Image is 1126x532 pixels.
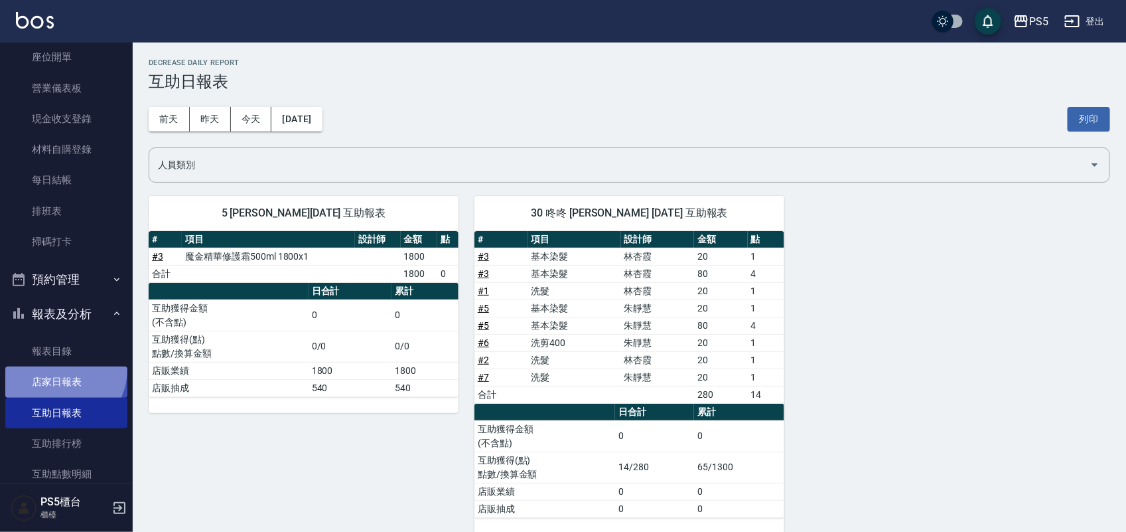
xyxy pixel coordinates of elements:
td: 0 [694,483,784,500]
th: 金額 [694,231,748,248]
td: 1 [748,248,784,265]
td: 20 [694,369,748,386]
td: 朱靜慧 [621,369,694,386]
td: 林杏霞 [621,248,694,265]
td: 4 [748,265,784,282]
th: 項目 [528,231,621,248]
a: 每日結帳 [5,165,127,195]
th: 點 [437,231,458,248]
a: #3 [152,251,163,262]
td: 0/0 [309,331,391,362]
td: 合計 [149,265,182,282]
td: 互助獲得(點) 點數/換算金額 [149,331,309,362]
td: 1 [748,300,784,317]
td: 合計 [474,386,528,403]
td: 1 [748,282,784,300]
td: 20 [694,334,748,351]
table: a dense table [474,231,784,404]
a: #3 [478,251,489,262]
td: 0 [391,300,458,331]
a: #5 [478,320,489,331]
button: 登出 [1059,9,1110,34]
td: 80 [694,265,748,282]
a: #7 [478,372,489,383]
a: 掃碼打卡 [5,226,127,257]
th: 設計師 [621,231,694,248]
td: 1800 [401,265,438,282]
td: 1800 [309,362,391,379]
a: 材料自購登錄 [5,134,127,165]
td: 洗剪400 [528,334,621,351]
button: 列印 [1068,107,1110,132]
table: a dense table [149,283,458,397]
td: 20 [694,282,748,300]
td: 4 [748,317,784,334]
a: 排班表 [5,196,127,226]
th: 日合計 [615,404,694,421]
a: 座位開單 [5,42,127,72]
td: 店販抽成 [149,379,309,397]
a: 報表目錄 [5,336,127,367]
td: 14/280 [615,452,694,483]
button: 報表及分析 [5,297,127,331]
a: #6 [478,337,489,348]
td: 朱靜慧 [621,300,694,317]
td: 洗髮 [528,369,621,386]
td: 基本染髮 [528,265,621,282]
td: 280 [694,386,748,403]
p: 櫃檯 [40,509,108,521]
th: 日合計 [309,283,391,300]
td: 店販業績 [474,483,615,500]
td: 80 [694,317,748,334]
button: [DATE] [271,107,322,132]
span: 30 咚咚 [PERSON_NAME] [DATE] 互助報表 [490,207,768,220]
td: 基本染髮 [528,248,621,265]
td: 1800 [391,362,458,379]
td: 魔金精華修護霜500ml 1800x1 [182,248,354,265]
td: 0 [615,500,694,517]
button: Open [1084,154,1105,175]
td: 540 [391,379,458,397]
img: Person [11,495,37,521]
td: 0/0 [391,331,458,362]
th: 累計 [694,404,784,421]
button: PS5 [1008,8,1054,35]
td: 0 [694,500,784,517]
span: 5 [PERSON_NAME][DATE] 互助報表 [165,207,443,220]
th: 累計 [391,283,458,300]
td: 基本染髮 [528,300,621,317]
a: 營業儀表板 [5,73,127,104]
h2: Decrease Daily Report [149,58,1110,67]
td: 互助獲得金額 (不含點) [149,300,309,331]
a: #2 [478,355,489,365]
td: 0 [615,420,694,452]
table: a dense table [149,231,458,283]
button: 前天 [149,107,190,132]
a: 互助排行榜 [5,428,127,459]
td: 14 [748,386,784,403]
th: # [474,231,528,248]
a: 現金收支登錄 [5,104,127,134]
td: 0 [615,483,694,500]
a: 互助日報表 [5,398,127,428]
td: 20 [694,248,748,265]
button: save [975,8,1001,35]
td: 朱靜慧 [621,317,694,334]
td: 林杏霞 [621,351,694,369]
div: PS5 [1029,13,1048,30]
td: 20 [694,300,748,317]
th: 金額 [401,231,438,248]
td: 65/1300 [694,452,784,483]
a: 互助點數明細 [5,459,127,489]
button: 預約管理 [5,262,127,297]
td: 林杏霞 [621,282,694,300]
th: 項目 [182,231,354,248]
img: Logo [16,12,54,29]
button: 昨天 [190,107,231,132]
td: 540 [309,379,391,397]
td: 1 [748,334,784,351]
td: 店販抽成 [474,500,615,517]
td: 洗髮 [528,282,621,300]
a: #3 [478,268,489,279]
a: 店家日報表 [5,367,127,397]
